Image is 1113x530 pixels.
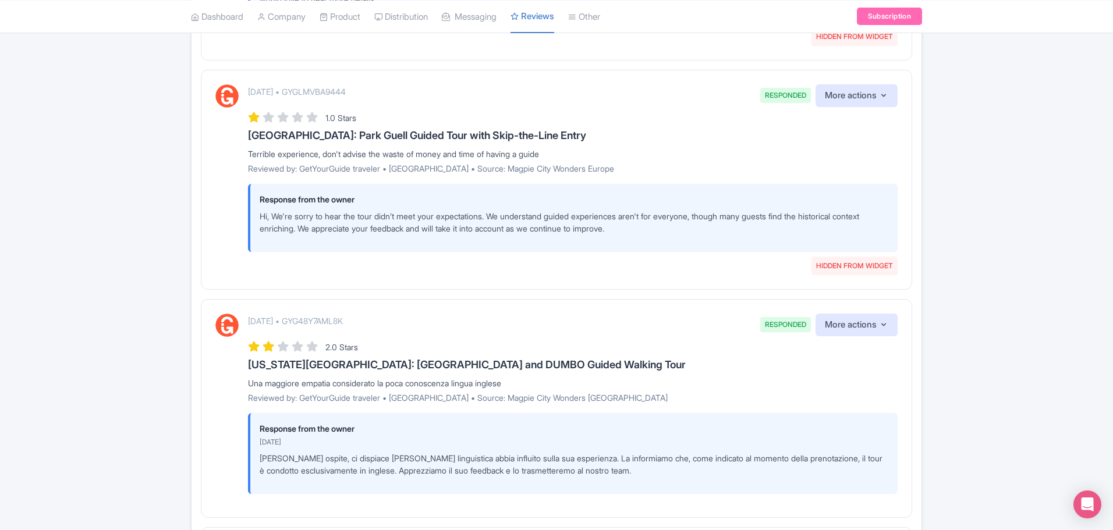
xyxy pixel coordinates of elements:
[248,148,898,160] div: Terrible experience, don't advise the waste of money and time of having a guide
[442,1,497,33] a: Messaging
[248,377,898,389] div: Una maggiore empatia considerato la poca conoscenza lingua inglese
[248,130,898,141] h3: [GEOGRAPHIC_DATA]: Park Guell Guided Tour with Skip-the-Line Entry
[260,210,888,234] p: Hi, We're sorry to hear the tour didn’t meet your expectations. We understand guided experiences ...
[260,193,888,205] p: Response from the owner
[260,437,888,447] p: [DATE]
[320,1,360,33] a: Product
[260,422,888,435] p: Response from the owner
[248,162,898,175] p: Reviewed by: GetYourGuide traveler • [GEOGRAPHIC_DATA] • Source: Magpie City Wonders Europe
[248,359,898,371] h3: [US_STATE][GEOGRAPHIC_DATA]: [GEOGRAPHIC_DATA] and DUMBO Guided Walking Tour
[325,342,358,352] span: 2.0 Stars
[248,392,898,404] p: Reviewed by: GetYourGuide traveler • [GEOGRAPHIC_DATA] • Source: Magpie City Wonders [GEOGRAPHIC_...
[191,1,243,33] a: Dashboard
[215,314,239,337] img: GetYourGuide Logo
[374,1,428,33] a: Distribution
[257,1,306,33] a: Company
[760,317,811,332] span: RESPONDED
[248,315,343,327] p: [DATE] • GYG48Y7AML8K
[811,257,898,275] span: HIDDEN FROM WIDGET
[857,8,922,25] a: Subscription
[816,84,898,107] button: More actions
[215,84,239,108] img: GetYourGuide Logo
[568,1,600,33] a: Other
[1073,490,1101,518] div: Open Intercom Messenger
[248,86,346,98] p: [DATE] • GYGLMVBA9444
[811,27,898,46] span: HIDDEN FROM WIDGET
[760,88,811,103] span: RESPONDED
[325,113,356,123] span: 1.0 Stars
[260,452,888,476] p: [PERSON_NAME] ospite, ci dispiace [PERSON_NAME] linguistica abbia influito sulla sua esperienza. ...
[816,314,898,336] button: More actions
